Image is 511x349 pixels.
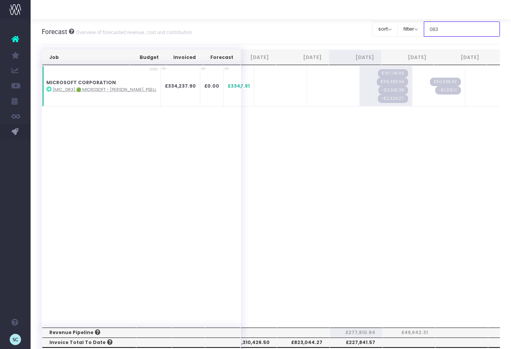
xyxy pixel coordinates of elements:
[203,50,241,65] th: Forecast
[42,28,67,36] span: Forecast
[224,50,276,65] th: Jun 25: activate to sort column ascending
[277,338,330,347] th: £823,044.27
[53,87,156,93] abbr: [MIC_083] 🟢 Microsoft - Rolling Thunder Approaches & Sizzles - Brand - Upsell
[130,50,166,65] th: Budget
[46,79,116,86] strong: MICROSOFT CORPORATION
[382,328,435,338] th: £49,642.31
[42,66,161,106] td: :
[329,50,381,65] th: Aug 25: activate to sort column ascending
[377,78,408,86] span: Streamtime Draft Invoice: null – [MIC_083] 🟢 Microsoft - Rolling Thunder Approaches & Sizzles - B...
[372,21,398,37] button: sort
[378,69,408,78] span: Streamtime Draft Invoice: null – [MIC_083] 🟢 Microsoft - Rolling Thunder Approaches & Sizzles - B...
[276,50,329,65] th: Jul 25: activate to sort column ascending
[397,21,424,37] button: filter
[42,328,136,338] th: Revenue Pipeline
[434,50,486,65] th: Oct 25: activate to sort column ascending
[224,338,277,347] th: £1,310,426.50
[42,50,130,65] th: Job: activate to sort column ascending
[204,83,219,89] strong: £0.00
[166,50,203,65] th: Invoiced
[228,83,257,90] span: £334,237.91
[330,338,382,347] th: £227,841.57
[430,78,461,86] span: Streamtime Draft Invoice: null – [MIC_083] 🟢 Microsoft - Rolling Thunder Approaches & Sizzles - B...
[378,95,408,103] span: Streamtime Draft Invoice: null – [MIC_083] 🟢 Microsoft - Rolling Thunder Approaches & Sizzles - B...
[150,66,158,72] span: USD
[424,21,500,37] input: Search...
[381,50,434,65] th: Sep 25: activate to sort column ascending
[10,334,21,345] img: images/default_profile_image.png
[165,83,196,89] strong: £334,237.90
[378,86,408,95] span: Streamtime Draft Invoice: null – [MIC_083] 🟢 Microsoft - Rolling Thunder Approaches & Sizzles - B...
[435,86,461,95] span: Streamtime Draft Invoice: null – [MIC_083] 🟢 Microsoft - Rolling Thunder Approaches & Sizzles - B...
[330,328,382,338] th: £277,910.84
[42,338,136,347] th: Invoice Total To Date
[74,28,192,36] small: Overview of forecasted revenue, cost and contribution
